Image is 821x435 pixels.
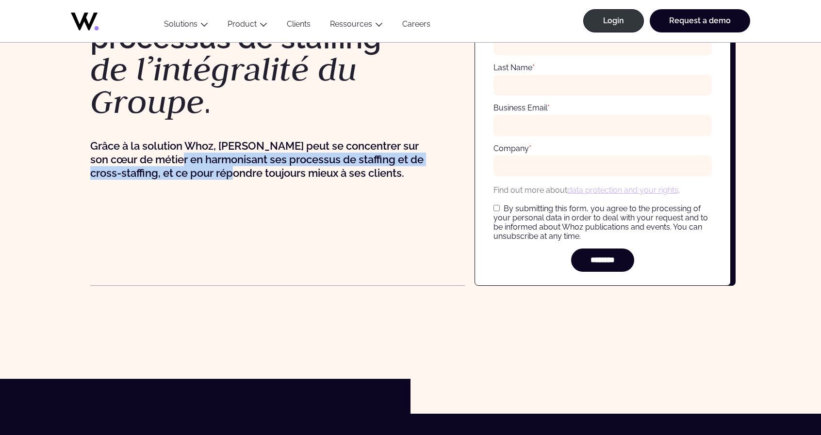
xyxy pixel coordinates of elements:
iframe: Chatbot [757,371,807,421]
a: Clients [277,19,320,32]
button: Product [218,19,277,32]
label: Last Name [493,63,535,72]
p: Find out more about . [493,184,712,196]
a: Request a demo [650,9,750,32]
input: By submitting this form, you agree to the processing of your personal data in order to deal with ... [493,205,500,211]
label: Company [493,144,531,153]
p: Grâce à la solution Whoz, [PERSON_NAME] peut se concentrer sur son cœur de métier en harmonisant ... [90,139,427,180]
button: Solutions [154,19,218,32]
em: de l’intégralité du Groupe [90,47,357,123]
a: data protection and your rights [567,186,678,195]
a: Ressources [330,19,372,29]
a: Careers [393,19,440,32]
a: Product [228,19,257,29]
button: Ressources [320,19,393,32]
a: Login [583,9,644,32]
span: By submitting this form, you agree to the processing of your personal data in order to deal with ... [493,204,708,241]
label: Business Email [493,103,550,112]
